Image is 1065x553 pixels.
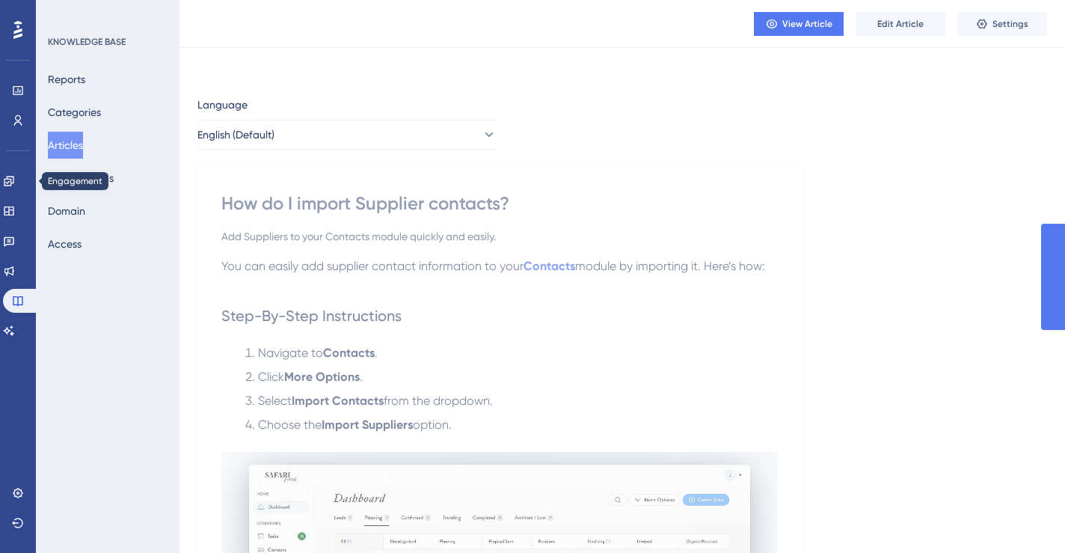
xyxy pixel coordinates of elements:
span: Edit Article [877,18,924,30]
span: Choose the [258,418,322,432]
strong: More Options [284,370,360,384]
button: Reports [48,66,85,93]
button: View Article [754,12,844,36]
div: How do I import Supplier contacts? [221,192,778,216]
button: Articles [48,132,83,159]
button: Access [48,230,82,257]
span: Click [258,370,284,384]
button: Settings [957,12,1047,36]
button: Categories [48,99,101,126]
button: English (Default) [197,120,497,150]
button: Domain [48,198,85,224]
span: Navigate to [258,346,323,360]
span: . [360,370,363,384]
div: Add Suppliers to your Contacts module quickly and easily. [221,227,778,245]
span: option. [413,418,452,432]
span: from the dropdown. [384,394,493,408]
div: KNOWLEDGE BASE [48,36,126,48]
strong: Contacts [323,346,375,360]
span: View Article [782,18,832,30]
iframe: UserGuiding AI Assistant Launcher [1002,494,1047,539]
span: module by importing it. Here’s how: [575,259,765,273]
strong: Import Contacts [292,394,384,408]
span: Select [258,394,292,408]
span: Language [197,96,248,114]
a: Contacts [524,259,575,273]
button: Page Settings [48,165,114,192]
span: English (Default) [197,126,274,144]
strong: Import Suppliers [322,418,413,432]
button: Edit Article [856,12,945,36]
span: . [375,346,378,360]
span: Step-By-Step Instructions [221,307,402,325]
span: You can easily add supplier contact information to your [221,259,524,273]
span: Settings [992,18,1028,30]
